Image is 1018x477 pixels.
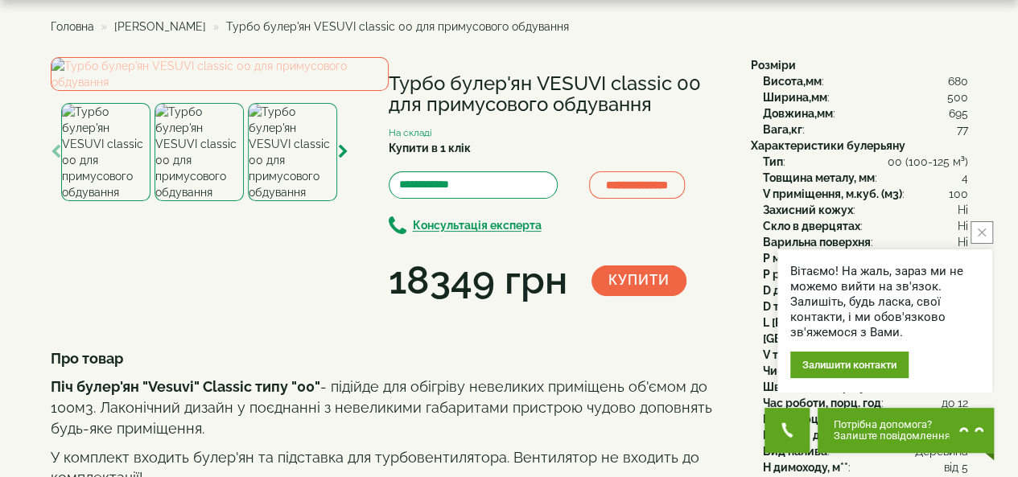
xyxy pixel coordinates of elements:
b: D топки, мм [763,300,826,313]
span: Ні [958,202,968,218]
div: : [763,363,968,379]
div: : [763,459,968,475]
div: : [763,298,968,315]
b: Швидкість нагріву пов., м3/хв [763,380,929,393]
b: Скло в дверцятах [763,220,860,232]
div: : [763,282,968,298]
span: Ні [958,218,968,234]
img: Турбо булер'ян VESUVI classic 00 для примусового обдування [61,103,150,201]
span: 100 [949,186,968,202]
button: Chat button [818,408,994,453]
div: : [763,202,968,218]
div: : [763,89,968,105]
span: 680 [948,73,968,89]
a: Головна [51,20,94,33]
b: Витрати дров, м3/міс* [763,429,889,442]
button: Get Call button [765,408,810,453]
h1: Турбо булер'ян VESUVI classic 00 для примусового обдування [389,73,727,116]
div: : [763,250,968,266]
div: : [763,395,968,411]
b: Ширина,мм [763,91,827,104]
b: Варильна поверхня [763,236,871,249]
b: Довжина,мм [763,107,833,120]
b: P максимальна, кВт [763,252,872,265]
div: : [763,427,968,443]
b: P робоча, кВт [763,268,838,281]
b: H димоходу, м** [763,461,848,474]
b: Консультація експерта [413,220,542,232]
small: На складі [389,127,432,138]
div: 18349 грн [389,253,567,308]
span: до 12 [942,395,968,411]
div: : [763,170,968,186]
div: : [763,443,968,459]
b: V топки, л [763,348,816,361]
div: : [763,73,968,89]
label: Купити в 1 клік [389,140,471,156]
b: Вид палива [763,445,827,458]
b: Характеристики булерьяну [751,139,905,152]
div: : [763,411,968,427]
b: D димоходу, мм [763,284,848,297]
span: 77 [957,121,968,138]
div: : [763,218,968,234]
div: : [763,347,968,363]
div: : [763,154,968,170]
b: Вага,кг [763,123,802,136]
b: Висота,мм [763,75,822,88]
img: Турбо булер'ян VESUVI classic 00 для примусового обдування [155,103,244,201]
span: від 5 [944,459,968,475]
b: Товщина металу, мм [763,171,875,184]
b: V приміщення, м.куб. (м3) [763,187,902,200]
div: Залишити контакти [790,352,909,378]
div: : [763,266,968,282]
button: Купити [591,265,686,296]
span: 4 [962,170,968,186]
b: Число труб x D труб, мм [763,364,894,377]
b: Тип [763,155,783,168]
div: : [763,234,968,250]
b: Про товар [51,350,123,367]
div: : [763,105,968,121]
b: L [PERSON_NAME], [GEOGRAPHIC_DATA] [763,316,876,345]
a: [PERSON_NAME] [114,20,206,33]
span: 500 [947,89,968,105]
div: Вітаємо! На жаль, зараз ми не можемо вийти на зв'язок. Залишіть, будь ласка, свої контакти, і ми ... [790,264,979,340]
b: Захисний кожух [763,204,853,216]
button: close button [971,221,993,244]
div: : [763,379,968,395]
div: : [763,315,968,347]
div: : [763,186,968,202]
div: : [763,121,968,138]
span: 695 [949,105,968,121]
b: Вага порції дров, кг [763,413,871,426]
span: Турбо булер'ян VESUVI classic 00 для примусового обдування [226,20,569,33]
b: Час роботи, порц. год [763,397,881,409]
img: Турбо булер'ян VESUVI classic 00 для примусового обдування [51,57,389,91]
b: Розміри [751,59,796,72]
span: Потрібна допомога? [834,419,950,430]
b: Піч булер'ян "Vesuvi" Classic типу "00" [51,378,320,395]
span: Залиште повідомлення [834,430,950,442]
span: 00 (100-125 м³) [888,154,968,170]
p: - підійде для обігріву невеликих приміщень об'ємом до 100м3. Лаконічний дизайн у поєднанні з неве... [51,376,727,438]
img: Турбо булер'ян VESUVI classic 00 для примусового обдування [248,103,337,201]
